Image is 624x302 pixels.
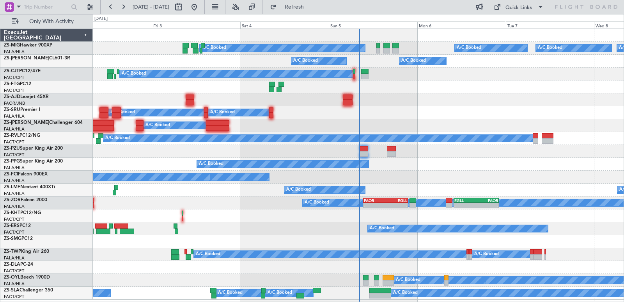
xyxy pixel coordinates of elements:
[4,236,33,241] a: ZS-SMGPC12
[9,15,85,28] button: Only With Activity
[4,288,19,293] span: ZS-SLA
[4,178,25,184] a: FALA/HLA
[454,198,476,203] div: EGLL
[370,223,394,234] div: A/C Booked
[490,1,548,13] button: Quick Links
[4,211,20,215] span: ZS-KHT
[4,185,55,189] a: ZS-LMFNextant 400XTi
[454,203,476,208] div: -
[122,68,146,80] div: A/C Booked
[4,152,24,158] a: FACT/CPT
[94,16,108,22] div: [DATE]
[4,204,25,209] a: FALA/HLA
[4,113,25,119] a: FALA/HLA
[4,275,20,280] span: ZS-OYL
[4,100,25,106] a: FAOR/JNB
[4,120,83,125] a: ZS-[PERSON_NAME]Challenger 604
[4,262,20,267] span: ZS-DLA
[196,248,220,260] div: A/C Booked
[506,21,594,29] div: Tue 7
[4,56,49,61] span: ZS-[PERSON_NAME]
[4,120,49,125] span: ZS-[PERSON_NAME]
[474,248,499,260] div: A/C Booked
[364,203,386,208] div: -
[4,262,33,267] a: ZS-DLAPC-24
[202,42,226,54] div: A/C Booked
[4,211,41,215] a: ZS-KHTPC12/NG
[4,159,20,164] span: ZS-PPG
[385,203,407,208] div: -
[4,49,25,55] a: FALA/HLA
[4,126,25,132] a: FALA/HLA
[293,55,318,67] div: A/C Booked
[4,229,24,235] a: FACT/CPT
[218,287,243,299] div: A/C Booked
[268,287,292,299] div: A/C Booked
[4,249,21,254] span: ZS-TWP
[505,4,532,12] div: Quick Links
[385,198,407,203] div: EGLL
[4,133,19,138] span: ZS-RVL
[63,21,152,29] div: Thu 2
[199,158,223,170] div: A/C Booked
[4,249,49,254] a: ZS-TWPKing Air 260
[4,294,24,300] a: FACT/CPT
[4,223,31,228] a: ZS-ERSPC12
[4,216,24,222] a: FACT/CPT
[417,21,506,29] div: Mon 6
[457,42,481,54] div: A/C Booked
[4,69,41,73] a: ZS-CJTPC12/47E
[266,1,313,13] button: Refresh
[364,198,386,203] div: FAOR
[4,198,21,202] span: ZS-ZOR
[4,165,25,171] a: FALA/HLA
[4,146,63,151] a: ZS-PZUSuper King Air 200
[396,274,420,286] div: A/C Booked
[4,139,24,145] a: FACT/CPT
[105,132,130,144] div: A/C Booked
[4,43,20,48] span: ZS-MIG
[4,82,31,86] a: ZS-FTGPC12
[210,107,235,118] div: A/C Booked
[110,107,135,118] div: A/C Booked
[4,172,18,177] span: ZS-FCI
[4,268,24,274] a: FACT/CPT
[4,95,20,99] span: ZS-AJD
[278,4,311,10] span: Refresh
[305,197,329,209] div: A/C Booked
[4,288,53,293] a: ZS-SLAChallenger 350
[4,107,20,112] span: ZS-SRU
[4,95,49,99] a: ZS-AJDLearjet 45XR
[4,107,40,112] a: ZS-SRUPremier I
[4,185,20,189] span: ZS-LMF
[145,120,170,131] div: A/C Booked
[4,88,24,93] a: FACT/CPT
[4,275,50,280] a: ZS-OYLBeech 1900D
[24,1,69,13] input: Trip Number
[4,198,47,202] a: ZS-ZORFalcon 2000
[476,203,498,208] div: -
[20,19,82,24] span: Only With Activity
[4,223,19,228] span: ZS-ERS
[4,159,63,164] a: ZS-PPGSuper King Air 200
[393,287,418,299] div: A/C Booked
[240,21,329,29] div: Sat 4
[476,198,498,203] div: FAOR
[286,184,311,196] div: A/C Booked
[4,82,20,86] span: ZS-FTG
[4,75,24,80] a: FACT/CPT
[401,55,426,67] div: A/C Booked
[4,236,21,241] span: ZS-SMG
[4,69,19,73] span: ZS-CJT
[4,56,70,61] a: ZS-[PERSON_NAME]CL601-3R
[152,21,240,29] div: Fri 3
[4,172,48,177] a: ZS-FCIFalcon 900EX
[4,133,40,138] a: ZS-RVLPC12/NG
[133,4,169,11] span: [DATE] - [DATE]
[4,43,52,48] a: ZS-MIGHawker 900XP
[4,191,25,197] a: FALA/HLA
[538,42,562,54] div: A/C Booked
[329,21,417,29] div: Sun 5
[4,146,20,151] span: ZS-PZU
[4,281,25,287] a: FALA/HLA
